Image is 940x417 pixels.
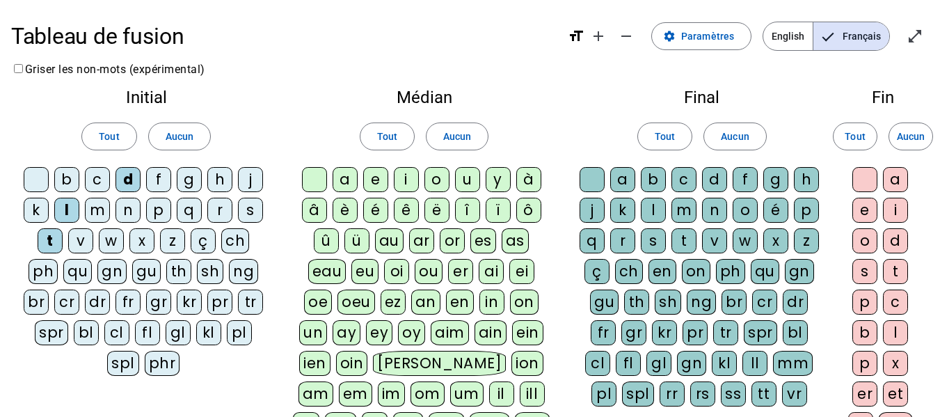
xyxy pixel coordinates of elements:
[97,259,127,284] div: gn
[651,22,751,50] button: Paramètres
[671,198,696,223] div: m
[381,290,406,315] div: ez
[22,89,270,106] h2: Initial
[641,228,666,253] div: s
[448,259,473,284] div: er
[744,320,777,345] div: spr
[883,167,908,192] div: a
[813,22,889,50] span: Français
[590,28,607,45] mat-icon: add
[81,123,136,150] button: Tout
[366,320,392,345] div: ey
[883,228,908,253] div: d
[783,290,808,315] div: dr
[641,198,666,223] div: l
[883,259,908,284] div: t
[682,259,710,284] div: on
[610,167,635,192] div: a
[479,259,504,284] div: ai
[660,381,685,407] div: rr
[470,228,496,253] div: es
[160,228,185,253] div: z
[852,381,877,407] div: er
[782,381,807,407] div: vr
[227,320,252,345] div: pl
[145,351,180,376] div: phr
[115,290,141,315] div: fr
[24,198,49,223] div: k
[115,167,141,192] div: d
[883,381,908,407] div: et
[681,28,734,45] span: Paramètres
[337,290,375,315] div: oeu
[426,123,488,150] button: Aucun
[440,228,465,253] div: or
[166,128,193,145] span: Aucun
[238,167,263,192] div: j
[585,351,610,376] div: cl
[455,198,480,223] div: î
[363,198,388,223] div: é
[510,290,539,315] div: on
[299,351,330,376] div: ien
[360,123,415,150] button: Tout
[375,228,404,253] div: au
[99,228,124,253] div: w
[687,290,716,315] div: ng
[615,259,643,284] div: ch
[398,320,425,345] div: oy
[584,22,612,50] button: Augmenter la taille de la police
[298,381,333,407] div: am
[333,320,360,345] div: ay
[479,290,504,315] div: in
[610,198,635,223] div: k
[889,123,933,150] button: Aucun
[54,198,79,223] div: l
[641,167,666,192] div: b
[502,228,529,253] div: as
[333,198,358,223] div: è
[107,351,139,376] div: spl
[751,381,776,407] div: tt
[486,167,511,192] div: y
[671,167,696,192] div: c
[166,320,191,345] div: gl
[207,198,232,223] div: r
[713,320,738,345] div: tr
[591,381,616,407] div: pl
[132,259,161,284] div: gu
[166,259,191,284] div: th
[85,198,110,223] div: m
[431,320,469,345] div: aim
[336,351,368,376] div: oin
[516,198,541,223] div: ô
[146,167,171,192] div: f
[238,290,263,315] div: tr
[344,228,369,253] div: ü
[590,290,619,315] div: gu
[512,320,543,345] div: ein
[129,228,154,253] div: x
[652,320,677,345] div: kr
[177,198,202,223] div: q
[148,123,211,150] button: Aucun
[883,320,908,345] div: l
[712,351,737,376] div: kl
[671,228,696,253] div: t
[733,167,758,192] div: f
[333,167,358,192] div: a
[683,320,708,345] div: pr
[752,290,777,315] div: cr
[238,198,263,223] div: s
[424,198,449,223] div: ë
[135,320,160,345] div: fl
[783,320,808,345] div: bl
[733,198,758,223] div: o
[702,228,727,253] div: v
[763,228,788,253] div: x
[207,290,232,315] div: pr
[655,290,681,315] div: sh
[773,351,813,376] div: mm
[897,128,925,145] span: Aucun
[314,228,339,253] div: û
